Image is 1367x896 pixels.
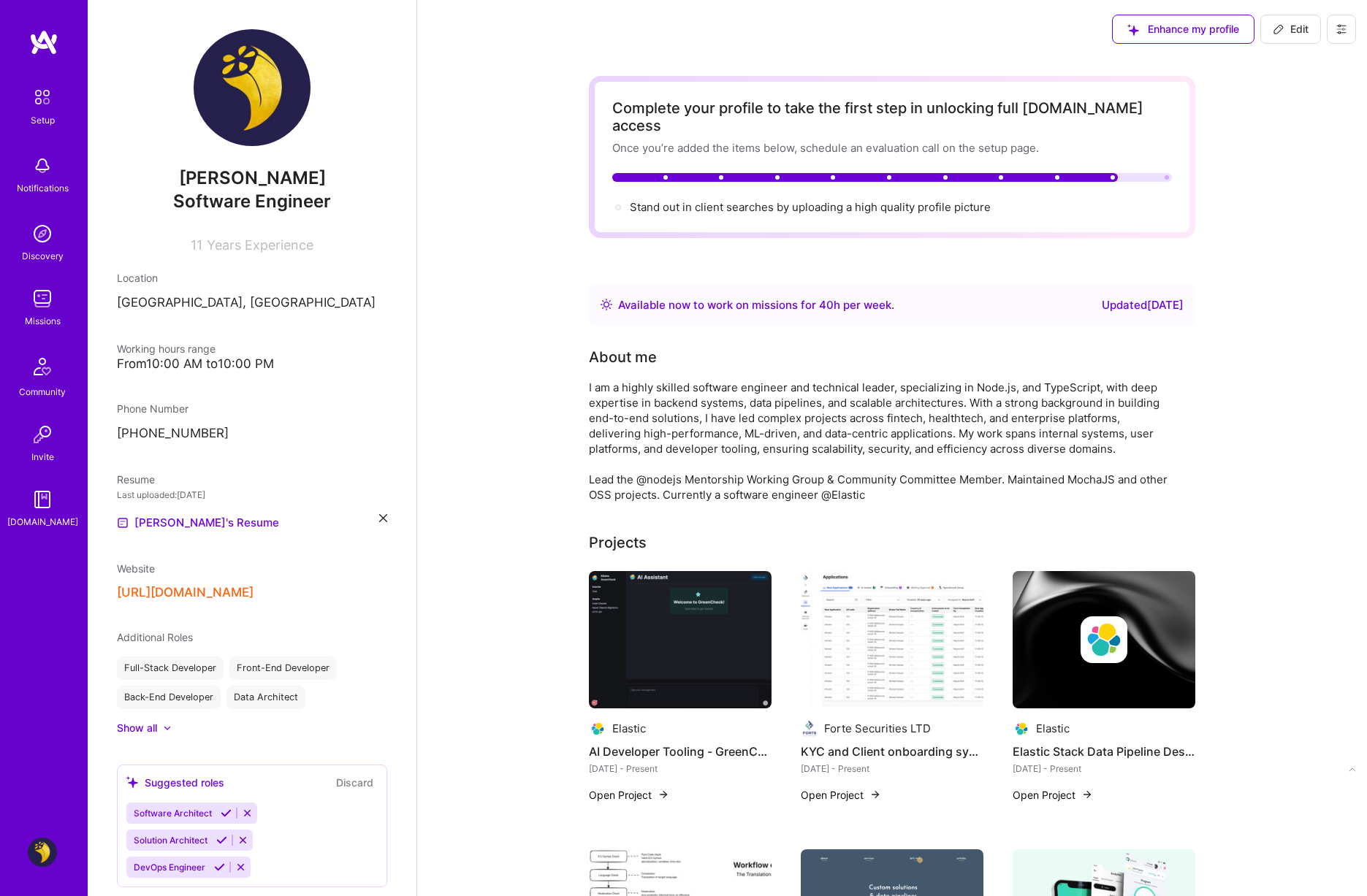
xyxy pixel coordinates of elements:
div: I am a highly skilled software engineer and technical leader, specializing in Node.js, and TypeSc... [589,380,1173,502]
img: Company logo [1013,720,1030,738]
button: Discard [332,774,378,791]
span: DevOps Engineer [134,862,205,873]
a: [PERSON_NAME]'s Resume [117,514,279,532]
div: Location [117,270,387,286]
img: guide book [28,485,57,514]
img: arrow-right [658,789,669,800]
button: Open Project [1013,787,1093,803]
div: Back-End Developer [117,686,221,709]
div: Full-Stack Developer [117,656,224,680]
div: [DOMAIN_NAME] [7,514,78,529]
span: 11 [191,237,202,253]
img: User Avatar [194,29,311,146]
img: setup [27,82,58,112]
div: Suggested roles [126,775,224,790]
div: Elastic [612,721,646,736]
img: User Avatar [28,838,57,867]
div: Elastic [1036,721,1070,736]
h4: Elastic Stack Data Pipeline Design [1013,742,1195,761]
span: Resume [117,473,155,486]
img: KYC and Client onboarding system [801,571,983,708]
span: Phone Number [117,402,189,415]
i: Reject [237,835,248,846]
div: Data Architect [226,686,305,709]
div: Forte Securities LTD [824,721,931,736]
img: cover [1013,571,1195,708]
img: arrow-right [869,789,881,800]
div: Setup [31,112,55,128]
img: logo [29,29,58,55]
div: [DATE] - Present [801,761,983,776]
div: From 10:00 AM to 10:00 PM [117,356,387,372]
button: Enhance my profile [1112,15,1254,44]
img: AI Developer Tooling - GreenCheck [589,571,772,708]
div: Stand out in client searches by uploading a high quality profile picture [630,199,991,215]
div: [DATE] - Present [589,761,772,776]
button: [URL][DOMAIN_NAME] [117,585,254,600]
span: Enhance my profile [1127,22,1239,37]
span: 40 [819,298,834,312]
div: [DATE] - Present [1013,761,1195,776]
div: Complete your profile to take the first step in unlocking full [DOMAIN_NAME] access [612,99,1172,134]
img: Resume [117,517,129,529]
div: Projects [589,532,647,554]
div: Missions [25,313,61,329]
div: Notifications [17,180,69,196]
div: Show all [117,721,157,735]
h4: KYC and Client onboarding system [801,742,983,761]
img: Availability [601,299,612,310]
div: Front-End Developer [229,656,337,680]
i: icon SuggestedTeams [126,776,139,789]
i: Accept [221,808,232,819]
i: icon SuggestedTeams [1127,24,1139,36]
div: Updated [DATE] [1102,296,1184,314]
span: Additional Roles [117,631,193,643]
span: Working hours range [117,342,216,355]
p: [GEOGRAPHIC_DATA], [GEOGRAPHIC_DATA] [117,294,387,312]
button: Open Project [801,787,881,803]
i: Accept [216,835,227,846]
div: About me [589,346,657,368]
span: Software Architect [134,808,212,819]
span: Website [117,562,155,575]
div: Community [19,384,66,399]
span: Edit [1273,22,1309,37]
p: [PHONE_NUMBER] [117,425,387,443]
div: Invite [31,449,54,464]
h4: AI Developer Tooling - GreenCheck [589,742,772,761]
i: Reject [235,862,246,873]
i: Accept [214,862,225,873]
span: Software Engineer [173,191,331,212]
i: Reject [242,808,253,819]
img: Company logo [1081,616,1127,663]
img: teamwork [28,284,57,313]
div: Last uploaded: [DATE] [117,487,387,502]
img: Company logo [801,720,818,738]
img: Invite [28,420,57,449]
span: Solution Architect [134,835,207,846]
img: arrow-right [1081,789,1093,800]
img: discovery [28,219,57,248]
span: Years Experience [207,237,313,253]
button: Open Project [589,787,669,803]
span: [PERSON_NAME] [117,167,387,189]
img: Company logo [589,720,606,738]
div: Once you’re added the items below, schedule an evaluation call on the setup page. [612,140,1172,156]
a: User Avatar [24,838,61,867]
i: icon Close [379,514,387,522]
div: Discovery [22,248,64,264]
img: Community [25,349,60,384]
div: Available now to work on missions for h per week . [618,296,894,314]
button: Edit [1260,15,1321,44]
img: bell [28,151,57,180]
